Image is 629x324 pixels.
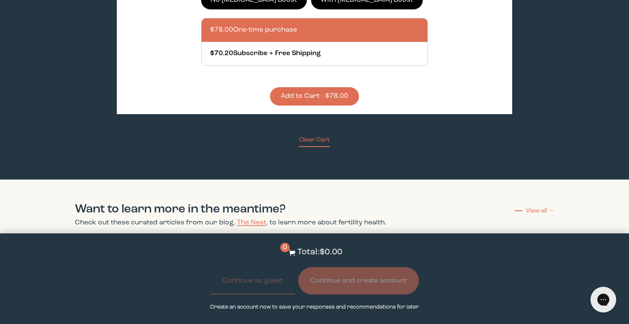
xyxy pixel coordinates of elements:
[75,201,386,218] h2: Want to learn more in the meantime?
[210,303,419,311] p: Create an account now to save your responses and recommendations for later
[515,206,554,215] a: View all →
[298,267,419,295] button: Continue and create account
[586,284,620,315] iframe: Gorgias live chat messenger
[237,219,266,226] a: The Nest
[75,218,386,228] p: Check out these curated articles from our blog, , to learn more about fertility health.
[211,267,295,295] button: Continue as guest
[270,87,359,106] button: Add to Cart - $78.00
[299,135,330,147] button: Clear Cart
[280,243,290,252] span: 0
[297,246,342,259] p: Total: $0.00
